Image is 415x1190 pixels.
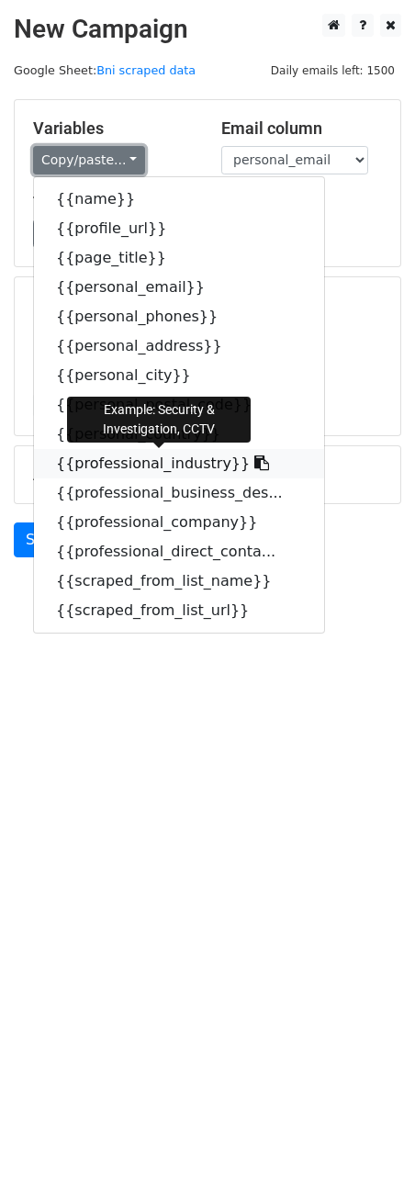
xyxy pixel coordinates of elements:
[34,273,324,302] a: {{personal_email}}
[34,478,324,508] a: {{professional_business_des...
[34,420,324,449] a: {{personal_country}}
[34,185,324,214] a: {{name}}
[34,390,324,420] a: {{personal_postal_code}}
[34,302,324,331] a: {{personal_phones}}
[67,397,251,443] div: Example: Security & Investigation, CCTV
[34,331,324,361] a: {{personal_address}}
[264,61,401,81] span: Daily emails left: 1500
[34,537,324,567] a: {{professional_direct_conta...
[33,118,194,139] h5: Variables
[14,63,196,77] small: Google Sheet:
[34,214,324,243] a: {{profile_url}}
[34,243,324,273] a: {{page_title}}
[264,63,401,77] a: Daily emails left: 1500
[221,118,382,139] h5: Email column
[33,146,145,174] a: Copy/paste...
[34,508,324,537] a: {{professional_company}}
[323,1102,415,1190] iframe: Chat Widget
[14,14,401,45] h2: New Campaign
[34,361,324,390] a: {{personal_city}}
[34,596,324,625] a: {{scraped_from_list_url}}
[34,449,324,478] a: {{professional_industry}}
[34,567,324,596] a: {{scraped_from_list_name}}
[14,522,74,557] a: Send
[96,63,196,77] a: Bni scraped data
